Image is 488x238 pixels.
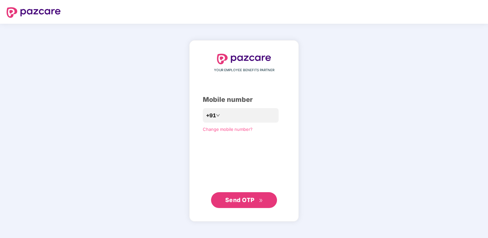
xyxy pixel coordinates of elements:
[259,198,263,203] span: double-right
[206,111,216,120] span: +91
[225,196,255,203] span: Send OTP
[211,192,277,208] button: Send OTPdouble-right
[216,113,220,117] span: down
[203,95,285,105] div: Mobile number
[214,68,274,73] span: YOUR EMPLOYEE BENEFITS PARTNER
[217,54,271,64] img: logo
[7,7,61,18] img: logo
[203,127,253,132] a: Change mobile number?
